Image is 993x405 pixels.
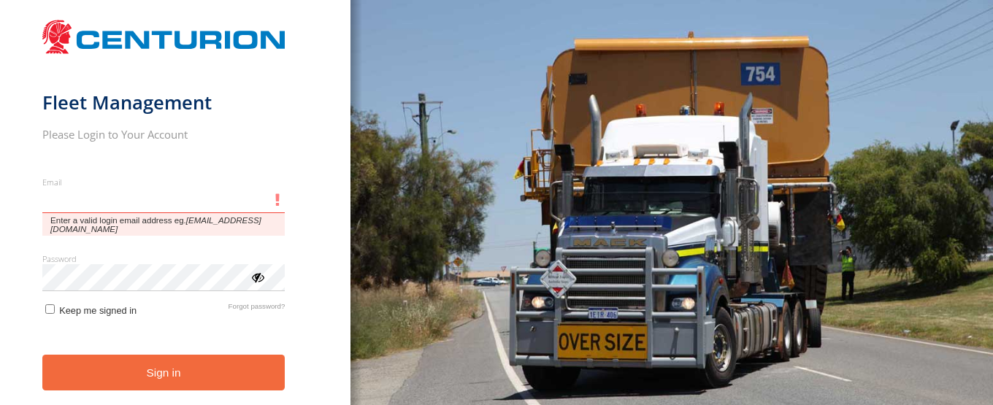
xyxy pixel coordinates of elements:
h2: Please Login to Your Account [42,127,285,142]
span: Keep me signed in [59,305,137,316]
label: Email [42,177,285,188]
input: Keep me signed in [45,304,55,314]
em: [EMAIL_ADDRESS][DOMAIN_NAME] [50,216,261,234]
a: Forgot password? [229,302,285,316]
label: Password [42,253,285,264]
h1: Fleet Management [42,90,285,115]
div: ViewPassword [250,269,264,284]
img: Centurion Transport [42,18,285,55]
button: Sign in [42,355,285,390]
span: Enter a valid login email address eg. [42,213,285,236]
